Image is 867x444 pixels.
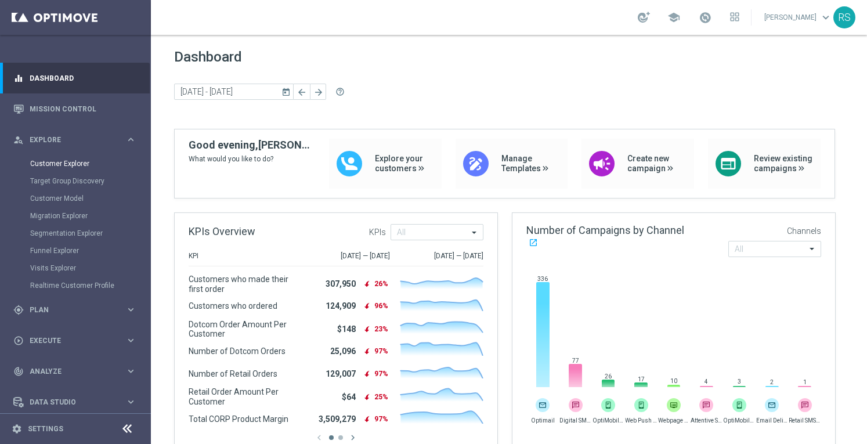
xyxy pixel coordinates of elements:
div: Visits Explorer [30,259,150,277]
a: Mission Control [30,93,136,124]
button: Data Studio keyboard_arrow_right [13,398,137,407]
a: Customer Explorer [30,159,121,168]
div: Analyze [13,366,125,377]
i: settings [12,424,22,434]
i: gps_fixed [13,305,24,315]
div: Customer Explorer [30,155,150,172]
a: Realtime Customer Profile [30,281,121,290]
span: school [667,11,680,24]
i: person_search [13,135,24,145]
i: keyboard_arrow_right [125,396,136,407]
div: Dashboard [13,63,136,93]
button: Mission Control [13,104,137,114]
span: Analyze [30,368,125,375]
i: keyboard_arrow_right [125,304,136,315]
a: Dashboard [30,63,136,93]
a: Visits Explorer [30,263,121,273]
a: Segmentation Explorer [30,229,121,238]
div: Plan [13,305,125,315]
button: equalizer Dashboard [13,74,137,83]
a: Settings [28,425,63,432]
a: Funnel Explorer [30,246,121,255]
div: Data Studio [13,397,125,407]
span: Data Studio [30,399,125,406]
span: Explore [30,136,125,143]
span: Plan [30,306,125,313]
div: Segmentation Explorer [30,225,150,242]
a: Migration Explorer [30,211,121,221]
a: [PERSON_NAME]keyboard_arrow_down [763,9,833,26]
i: track_changes [13,366,24,377]
a: Target Group Discovery [30,176,121,186]
div: Migration Explorer [30,207,150,225]
button: person_search Explore keyboard_arrow_right [13,135,137,145]
i: keyboard_arrow_right [125,335,136,346]
i: keyboard_arrow_right [125,134,136,145]
div: RS [833,6,855,28]
div: Funnel Explorer [30,242,150,259]
span: Execute [30,337,125,344]
button: track_changes Analyze keyboard_arrow_right [13,367,137,376]
a: Customer Model [30,194,121,203]
div: Execute [13,335,125,346]
div: Mission Control [13,93,136,124]
button: gps_fixed Plan keyboard_arrow_right [13,305,137,315]
button: play_circle_outline Execute keyboard_arrow_right [13,336,137,345]
span: keyboard_arrow_down [819,11,832,24]
i: keyboard_arrow_right [125,366,136,377]
div: Realtime Customer Profile [30,277,150,294]
div: Explore [13,135,125,145]
div: Customer Model [30,190,150,207]
i: equalizer [13,73,24,84]
div: Target Group Discovery [30,172,150,190]
i: play_circle_outline [13,335,24,346]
